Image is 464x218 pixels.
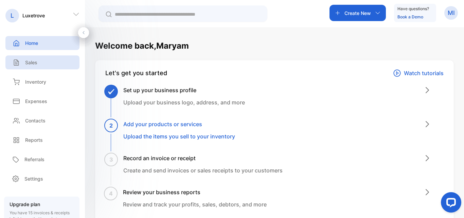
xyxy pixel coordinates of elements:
[123,132,235,140] p: Upload the items you sell to your inventory
[10,201,74,208] p: Upgrade plan
[123,120,235,128] h3: Add your products or services
[25,117,46,124] p: Contacts
[25,98,47,105] p: Expenses
[397,5,429,12] p: Have questions?
[123,166,283,174] p: Create and send invoices or sales receipts to your customers
[448,9,455,17] p: MI
[109,121,113,130] span: 2
[123,200,267,208] p: Review and track your profits, sales, debtors, and more
[95,40,189,52] h1: Welcome back, Maryam
[25,59,37,66] p: Sales
[329,5,386,21] button: Create New
[24,156,44,163] p: Referrals
[11,11,14,20] p: L
[25,78,46,85] p: Inventory
[123,86,245,94] h3: Set up your business profile
[393,68,444,78] a: Watch tutorials
[344,10,371,17] p: Create New
[444,5,458,21] button: MI
[105,68,167,78] div: Let's get you started
[123,154,283,162] h3: Record an invoice or receipt
[109,189,113,198] span: 4
[435,189,464,218] iframe: LiveChat chat widget
[404,69,444,77] p: Watch tutorials
[24,175,43,182] p: Settings
[109,155,113,164] span: 3
[25,39,38,47] p: Home
[22,12,45,19] p: Luxetrove
[123,98,245,106] p: Upload your business logo, address, and more
[397,14,423,19] a: Book a Demo
[25,136,43,144] p: Reports
[123,188,267,196] h3: Review your business reports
